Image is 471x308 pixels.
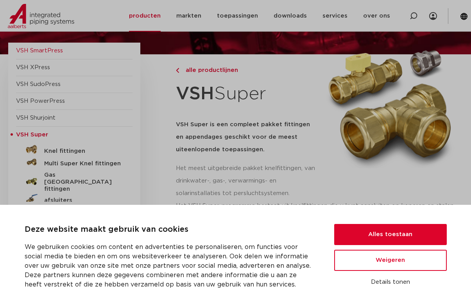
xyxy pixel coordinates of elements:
[16,193,133,205] a: afsluiters
[176,85,214,103] strong: VSH
[176,79,317,109] h1: Super
[176,162,317,200] p: Het meest uitgebreide pakket knelfittingen, van drinkwater-, gas-, verwarmings- en solarinstallat...
[16,132,48,138] span: VSH Super
[16,81,61,87] a: VSH SudoPress
[176,68,179,73] img: chevron-right.svg
[44,160,122,167] h5: Multi Super Knel fittingen
[176,118,317,156] h5: VSH Super is een compleet pakket fittingen en appendages geschikt voor de meest uiteenlopende toe...
[176,200,463,225] p: Het VSH Super-programma bestaat uit knelfittingen die u kunt aansluiten op koperen en stalen buiz...
[44,172,122,193] h5: Gas [GEOGRAPHIC_DATA] fittingen
[16,168,133,193] a: Gas [GEOGRAPHIC_DATA] fittingen
[44,148,122,155] h5: Knel fittingen
[16,115,56,121] a: VSH Shurjoint
[16,98,65,104] a: VSH PowerPress
[16,143,133,156] a: Knel fittingen
[181,67,238,73] span: alle productlijnen
[176,66,317,75] a: alle productlijnen
[334,224,447,245] button: Alles toestaan
[44,197,122,204] h5: afsluiters
[16,48,63,54] a: VSH SmartPress
[25,242,315,289] p: We gebruiken cookies om content en advertenties te personaliseren, om functies voor social media ...
[16,64,50,70] a: VSH XPress
[334,250,447,271] button: Weigeren
[16,156,133,168] a: Multi Super Knel fittingen
[334,276,447,289] button: Details tonen
[25,224,315,236] p: Deze website maakt gebruik van cookies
